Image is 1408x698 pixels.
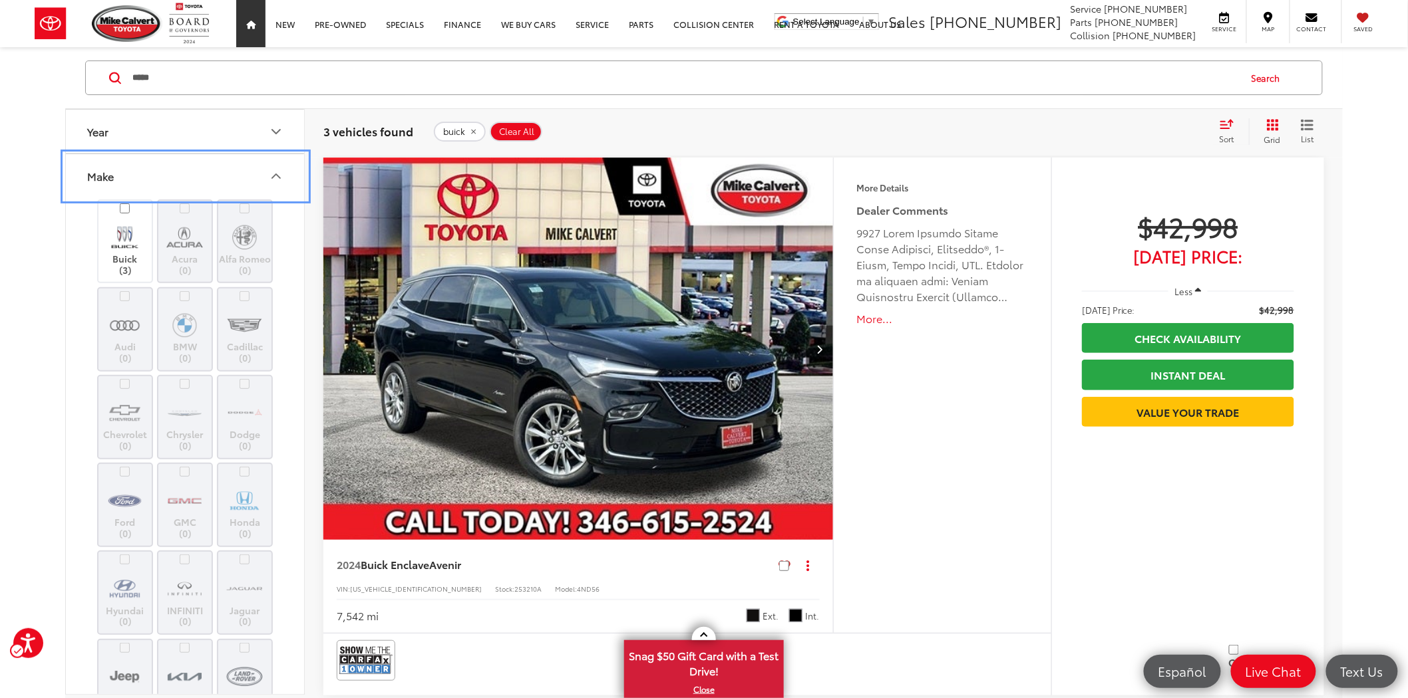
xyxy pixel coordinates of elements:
div: Submenu [1082,360,1294,390]
span: [DATE] Price: [1082,249,1294,263]
div: Page Menu [1213,118,1324,145]
a: 2024Buick EnclaveAvenir [337,557,774,572]
a: Live Chat [1231,655,1316,688]
button: More... [857,311,1028,326]
span: Service [1210,25,1240,33]
div: Year [268,124,284,140]
img: Mike Calvert Toyota in Houston, TX) [226,661,263,693]
span: 253210A [514,584,542,594]
span: Service [1071,2,1102,15]
span: Español [1152,663,1213,679]
a: Español [1144,655,1221,688]
img: Mike Calvert Toyota in Houston, TX) [106,222,143,253]
img: Mike Calvert Toyota in Houston, TX) [226,485,263,517]
span: $42,998 [1082,209,1294,243]
button: Select sort value [1213,118,1249,145]
button: Next image [806,326,833,372]
span: Saved [1349,25,1378,33]
span: Clear All [499,126,534,137]
span: Grid [1264,134,1281,145]
a: 2024 Buick Enclave Avenir2024 Buick Enclave Avenir2024 Buick Enclave Avenir2024 Buick Enclave Avenir [323,158,834,540]
span: List [1301,133,1314,144]
img: Mike Calvert Toyota in Houston, TX) [166,310,203,341]
label: Ford (0) [98,485,152,539]
span: Map [1254,25,1283,33]
img: Mike Calvert Toyota in Houston, TX) [166,398,203,429]
span: Ebony Twilight Metallic [747,609,760,622]
input: Save this vehicle [779,561,789,571]
button: Actions [796,553,820,576]
div: 7,542 mi [337,608,379,624]
span: [DATE] Price: [1082,303,1135,316]
a: Check Availability [1082,323,1294,353]
img: Mike Calvert Toyota in Houston, TX) [106,661,143,693]
a: Instant Deal [1082,360,1294,390]
div: Make [268,168,284,184]
div: Submenu [1249,118,1324,145]
form: Search by Make, Model, or Keyword [131,62,1239,94]
span: Collision [1071,29,1111,42]
span: buick [443,126,465,137]
span: 3 vehicles found [323,123,413,139]
span: 2024 [337,556,361,572]
label: Jaguar (0) [218,573,272,627]
h5: Dealer Comments [857,202,1028,218]
label: Buick (3) [98,222,152,276]
label: Cadillac (0) [218,310,272,364]
span: VIN: [337,584,350,594]
span: Avenir [429,556,461,572]
label: Compare Vehicle [1229,658,1311,668]
span: Model: [555,584,577,594]
img: Mike Calvert Toyota in Houston, TX) [226,398,263,429]
label: Audi (0) [98,310,152,364]
span: Less [1175,285,1193,297]
span: Sort [1220,133,1234,144]
span: dropdown dots [806,560,809,570]
span: Whisper Beige Seats With Ebony Interior Accents [789,609,802,622]
span: Buick Enclave [361,556,429,572]
label: Hyundai (0) [98,573,152,627]
label: Alfa Romeo (0) [218,222,272,276]
input: Compare Vehicle [1229,645,1239,655]
img: Mike Calvert Toyota in Houston, TX) [166,222,203,253]
span: [PHONE_NUMBER] [1113,29,1196,42]
label: Chrysler (0) [158,398,212,451]
span: [PHONE_NUMBER] [1105,2,1188,15]
img: Mike Calvert Toyota in Houston, TX) [226,222,263,253]
img: Mike Calvert Toyota in Houston, TX) [166,661,203,693]
span: 4ND56 [577,584,600,594]
button: YearYear [66,110,305,153]
label: Save this vehicle [779,558,791,572]
button: List View [1291,118,1324,145]
a: Value Your Trade [1082,397,1294,427]
span: Text Us [1334,663,1390,679]
span: Stock: [495,584,514,594]
img: Mike Calvert Toyota in Houston, TX) [106,310,143,341]
input: Buick (3) [120,203,130,213]
div: Year [87,125,108,138]
button: MakeMake [66,154,305,197]
div: Make [87,170,114,182]
span: Int. [806,610,820,622]
label: Acura (0) [158,222,212,276]
label: GMC (0) [158,485,212,539]
span: [PHONE_NUMBER] [1095,15,1178,29]
img: 2024 Buick Enclave Avenir [323,158,834,541]
span: Live Chat [1239,663,1308,679]
button: Search [1239,61,1300,94]
img: Mike Calvert Toyota in Houston, TX) [106,485,143,517]
button: Less [1168,279,1208,303]
label: INFINITI (0) [158,573,212,627]
span: Contact [1297,25,1327,33]
img: Mike Calvert Toyota in Houston, TX) [106,573,143,604]
div: Submenu [1213,118,1249,145]
span: Parts [1071,15,1093,29]
label: Chevrolet (0) [98,398,152,451]
h4: More Details [857,183,1028,192]
div: 9927 Lorem Ipsumdo Sitame Conse Adipisci, Elitseddo®, 1-Eiusm, Tempo Incidi, UTL. Etdolor ma aliq... [857,225,1028,304]
a: Text Us [1326,655,1398,688]
span: Ext. [763,610,779,622]
div: 2024 Buick Enclave Avenir 0 [323,158,834,540]
label: Honda (0) [218,485,272,539]
img: Mike Calvert Toyota in Houston, TX) [106,398,143,429]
